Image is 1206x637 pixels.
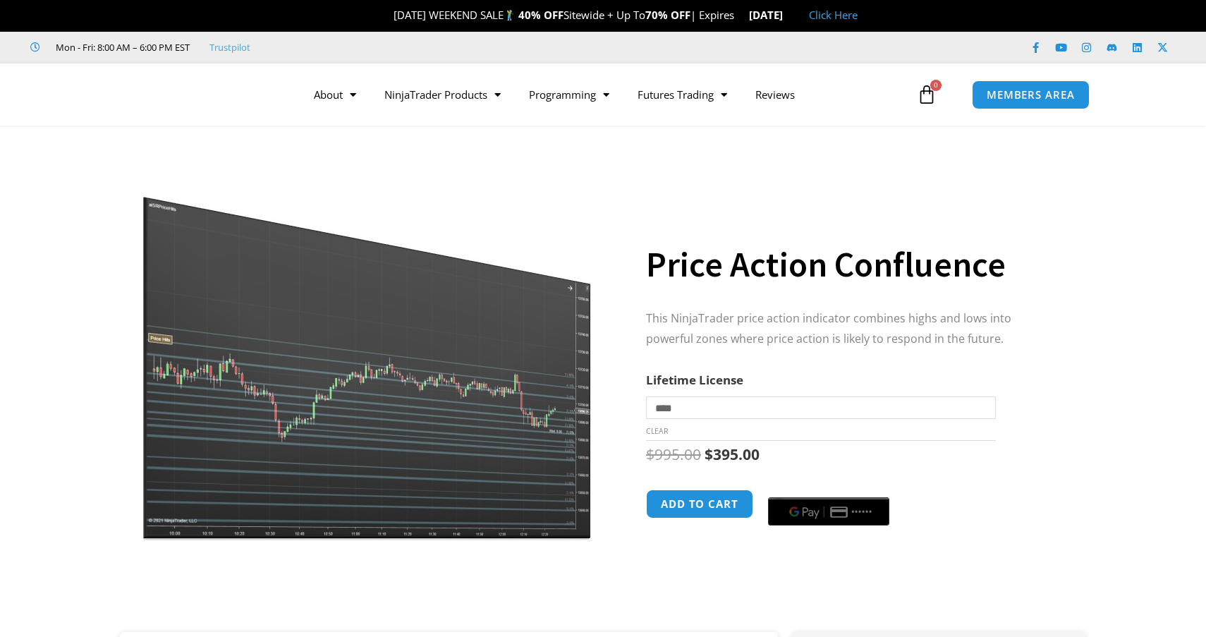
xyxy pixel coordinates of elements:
[705,444,713,464] span: $
[623,78,741,111] a: Futures Trading
[52,39,190,56] span: Mon - Fri: 8:00 AM – 6:00 PM EST
[504,10,515,20] img: 🏌️‍♂️
[851,507,872,517] text: ••••••
[646,372,743,388] label: Lifetime License
[930,80,942,91] span: 0
[646,240,1058,289] h1: Price Action Confluence
[646,444,654,464] span: $
[382,10,393,20] img: 🎉
[987,90,1075,100] span: MEMBERS AREA
[768,497,889,526] button: Buy with GPay
[896,74,958,115] a: 0
[646,490,753,518] button: Add to cart
[300,78,370,111] a: About
[515,78,623,111] a: Programming
[140,150,594,540] img: Price Action Confluence 2
[209,39,250,56] a: Trustpilot
[300,78,913,111] nav: Menu
[809,8,858,22] a: Click Here
[370,78,515,111] a: NinjaTrader Products
[735,10,745,20] img: ⌛
[765,487,892,489] iframe: Secure payment input frame
[972,80,1090,109] a: MEMBERS AREA
[784,10,794,20] img: 🏭
[518,8,564,22] strong: 40% OFF
[705,444,760,464] bdi: 395.00
[741,78,809,111] a: Reviews
[646,426,668,436] a: Clear options
[98,69,250,120] img: LogoAI | Affordable Indicators – NinjaTrader
[749,8,795,22] strong: [DATE]
[646,444,701,464] bdi: 995.00
[379,8,749,22] span: [DATE] WEEKEND SALE Sitewide + Up To | Expires
[645,8,690,22] strong: 70% OFF
[646,310,1011,346] span: This NinjaTrader price action indicator combines highs and lows into powerful zones where price a...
